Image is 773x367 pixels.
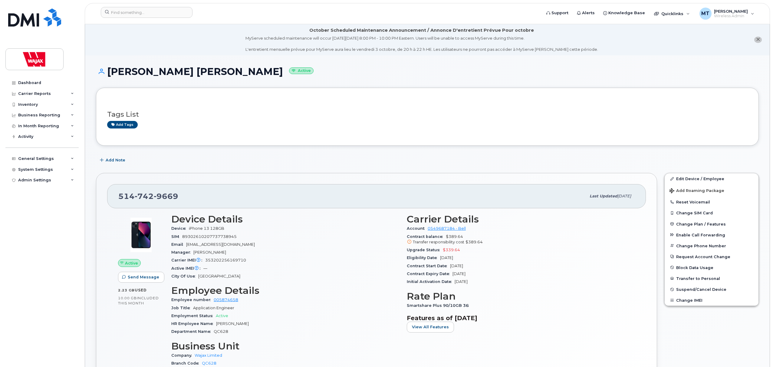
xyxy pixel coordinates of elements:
[106,157,125,163] span: Add Note
[171,250,193,255] span: Manager
[428,226,466,231] a: 0549687184 - Bell
[455,279,468,284] span: [DATE]
[289,67,314,74] small: Active
[171,313,216,318] span: Employment Status
[465,240,483,244] span: $389.64
[665,229,758,240] button: Enable Call Forwarding
[669,188,724,194] span: Add Roaming Package
[171,258,205,262] span: Carrier IMEI
[171,226,189,231] span: Device
[171,306,193,310] span: Job Title
[171,274,198,278] span: City Of Use
[665,251,758,262] button: Request Account Change
[665,284,758,295] button: Suspend/Cancel Device
[665,173,758,184] a: Edit Device / Employee
[189,226,224,231] span: iPhone 13 128GB
[171,321,216,326] span: HR Employee Name
[107,111,748,118] h3: Tags List
[202,361,216,365] a: QC628
[665,240,758,251] button: Change Phone Number
[665,184,758,196] button: Add Roaming Package
[118,288,135,292] span: 2.23 GB
[171,214,400,225] h3: Device Details
[407,234,446,239] span: Contract balance
[407,271,452,276] span: Contract Expiry Date
[665,219,758,229] button: Change Plan / Features
[195,353,222,358] a: Wajax Limited
[440,255,453,260] span: [DATE]
[452,271,465,276] span: [DATE]
[118,272,164,283] button: Send Message
[407,214,635,225] h3: Carrier Details
[96,155,130,166] button: Add Note
[203,266,207,271] span: —
[205,258,246,262] span: 353202256169710
[676,222,726,226] span: Change Plan / Features
[665,196,758,207] button: Reset Voicemail
[182,234,237,239] span: 89302610207737738945
[135,192,154,201] span: 742
[407,291,635,302] h3: Rate Plan
[107,121,138,128] a: Add tags
[96,66,759,77] h1: [PERSON_NAME] [PERSON_NAME]
[118,192,178,201] span: 514
[676,287,726,292] span: Suspend/Cancel Device
[198,274,240,278] span: [GEOGRAPHIC_DATA]
[590,194,617,198] span: Last updated
[450,264,463,268] span: [DATE]
[309,27,534,34] div: October Scheduled Maintenance Announcement / Annonce D'entretient Prévue Pour octobre
[171,341,400,352] h3: Business Unit
[118,296,159,306] span: included this month
[123,217,159,253] img: image20231002-3703462-1ig824h.jpeg
[665,273,758,284] button: Transfer to Personal
[216,321,249,326] span: [PERSON_NAME]
[407,322,454,333] button: View All Features
[412,324,449,330] span: View All Features
[245,35,598,52] div: MyServe scheduled maintenance will occur [DATE][DATE] 8:00 PM - 10:00 PM Eastern. Users will be u...
[171,329,214,334] span: Department Name
[665,295,758,306] button: Change IMEI
[186,242,255,247] span: [EMAIL_ADDRESS][DOMAIN_NAME]
[407,234,635,245] span: $389.64
[407,279,455,284] span: Initial Activation Date
[407,226,428,231] span: Account
[665,207,758,218] button: Change SIM Card
[617,194,631,198] span: [DATE]
[407,303,472,308] span: Smartshare Plus 90/10GB 36
[193,306,234,310] span: Application Engineer
[443,248,460,252] span: $339.64
[216,313,228,318] span: Active
[413,240,464,244] span: Transfer responsibility cost
[171,361,202,365] span: Branch Code
[135,288,147,292] span: used
[171,297,214,302] span: Employee number
[676,232,725,237] span: Enable Call Forwarding
[407,248,443,252] span: Upgrade Status
[193,250,226,255] span: [PERSON_NAME]
[171,242,186,247] span: Email
[171,285,400,296] h3: Employee Details
[407,314,635,322] h3: Features as of [DATE]
[171,353,195,358] span: Company
[665,262,758,273] button: Block Data Usage
[171,234,182,239] span: SIM
[154,192,178,201] span: 9669
[754,37,762,43] button: close notification
[407,255,440,260] span: Eligibility Date
[125,260,138,266] span: Active
[214,297,238,302] a: 005874658
[128,274,159,280] span: Send Message
[171,266,203,271] span: Active IMEI
[407,264,450,268] span: Contract Start Date
[118,296,137,300] span: 10.00 GB
[214,329,228,334] span: QC628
